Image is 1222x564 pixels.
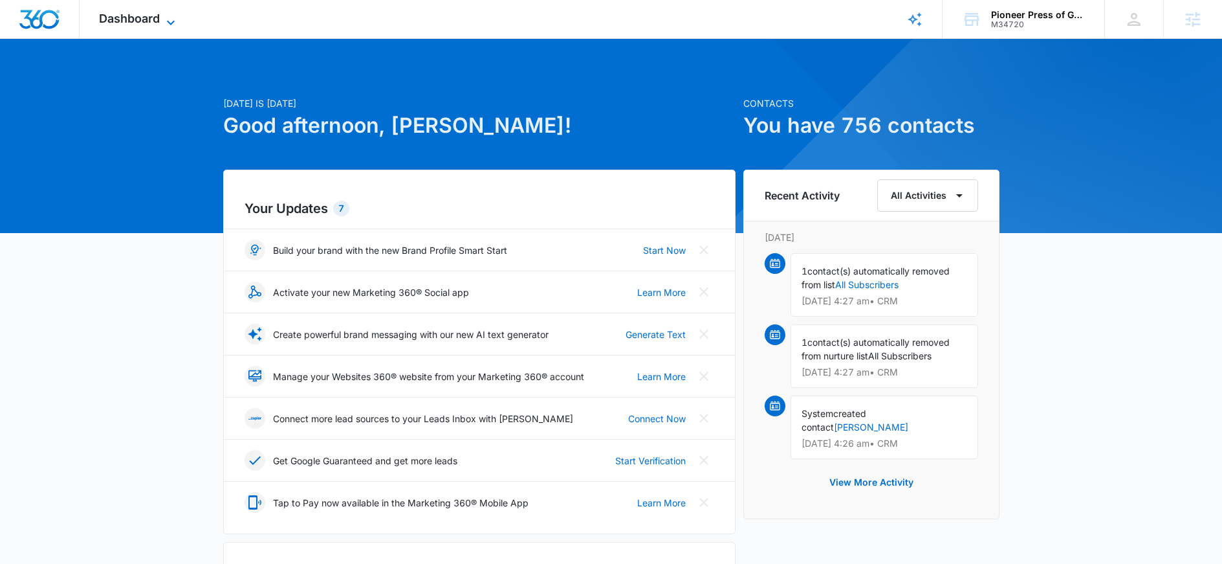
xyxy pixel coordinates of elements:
h1: Good afternoon, [PERSON_NAME]! [223,110,736,141]
a: Connect Now [628,412,686,425]
h2: Your Updates [245,199,714,218]
span: All Subscribers [868,350,932,361]
div: account id [991,20,1086,29]
span: 1 [802,337,807,348]
h6: Recent Activity [765,188,840,203]
a: Start Now [643,243,686,257]
span: Dashboard [99,12,160,25]
p: Tap to Pay now available in the Marketing 360® Mobile App [273,496,529,510]
a: Start Verification [615,454,686,468]
a: Learn More [637,496,686,510]
div: 7 [333,201,349,216]
button: Close [693,324,714,344]
button: Close [693,282,714,302]
button: Close [693,450,714,471]
a: [PERSON_NAME] [834,422,908,433]
p: Contacts [743,96,999,110]
div: account name [991,10,1086,20]
h1: You have 756 contacts [743,110,999,141]
span: 1 [802,265,807,276]
p: [DATE] 4:26 am • CRM [802,439,967,448]
button: Close [693,240,714,260]
p: Get Google Guaranteed and get more leads [273,454,457,468]
button: View More Activity [816,467,926,498]
button: Close [693,492,714,513]
p: Manage your Websites 360® website from your Marketing 360® account [273,370,584,383]
span: contact(s) automatically removed from nurture list [802,337,950,361]
span: System [802,408,833,419]
span: contact(s) automatically removed from list [802,265,950,290]
p: Connect more lead sources to your Leads Inbox with [PERSON_NAME] [273,412,573,425]
p: Create powerful brand messaging with our new AI text generator [273,328,549,341]
p: [DATE] [765,231,978,244]
a: Generate Text [626,328,686,341]
p: [DATE] 4:27 am • CRM [802,297,967,306]
span: created contact [802,408,866,433]
p: Build your brand with the new Brand Profile Smart Start [273,243,507,257]
button: All Activities [877,179,978,212]
p: [DATE] 4:27 am • CRM [802,368,967,377]
button: Close [693,408,714,429]
a: Learn More [637,370,686,383]
button: Close [693,366,714,387]
p: [DATE] is [DATE] [223,96,736,110]
p: Activate your new Marketing 360® Social app [273,286,469,299]
a: All Subscribers [835,279,899,290]
a: Learn More [637,286,686,299]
